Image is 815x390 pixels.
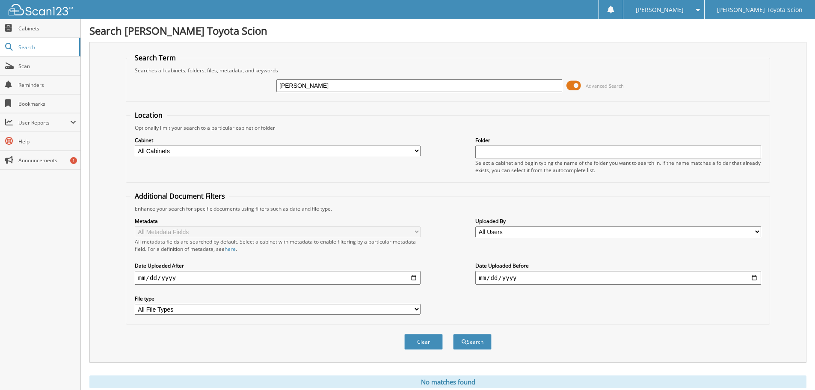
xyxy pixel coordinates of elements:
button: Clear [404,334,443,350]
span: Cabinets [18,25,76,32]
img: scan123-logo-white.svg [9,4,73,15]
span: [PERSON_NAME] [636,7,684,12]
div: All metadata fields are searched by default. Select a cabinet with metadata to enable filtering b... [135,238,421,253]
legend: Search Term [130,53,180,63]
legend: Additional Document Filters [130,191,229,201]
label: Folder [475,137,761,144]
span: Reminders [18,81,76,89]
span: Announcements [18,157,76,164]
input: start [135,271,421,285]
div: Optionally limit your search to a particular cabinet or folder [130,124,765,131]
input: end [475,271,761,285]
span: Help [18,138,76,145]
a: here [225,245,236,253]
span: [PERSON_NAME] Toyota Scion [717,7,803,12]
div: Select a cabinet and begin typing the name of the folder you want to search in. If the name match... [475,159,761,174]
span: Search [18,44,75,51]
label: Metadata [135,217,421,225]
span: Bookmarks [18,100,76,107]
span: User Reports [18,119,70,126]
label: Uploaded By [475,217,761,225]
label: Date Uploaded Before [475,262,761,269]
div: No matches found [89,375,806,388]
div: Searches all cabinets, folders, files, metadata, and keywords [130,67,765,74]
span: Advanced Search [586,83,624,89]
div: 1 [70,157,77,164]
div: Enhance your search for specific documents using filters such as date and file type. [130,205,765,212]
legend: Location [130,110,167,120]
label: Date Uploaded After [135,262,421,269]
label: Cabinet [135,137,421,144]
h1: Search [PERSON_NAME] Toyota Scion [89,24,806,38]
button: Search [453,334,492,350]
label: File type [135,295,421,302]
span: Scan [18,63,76,70]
